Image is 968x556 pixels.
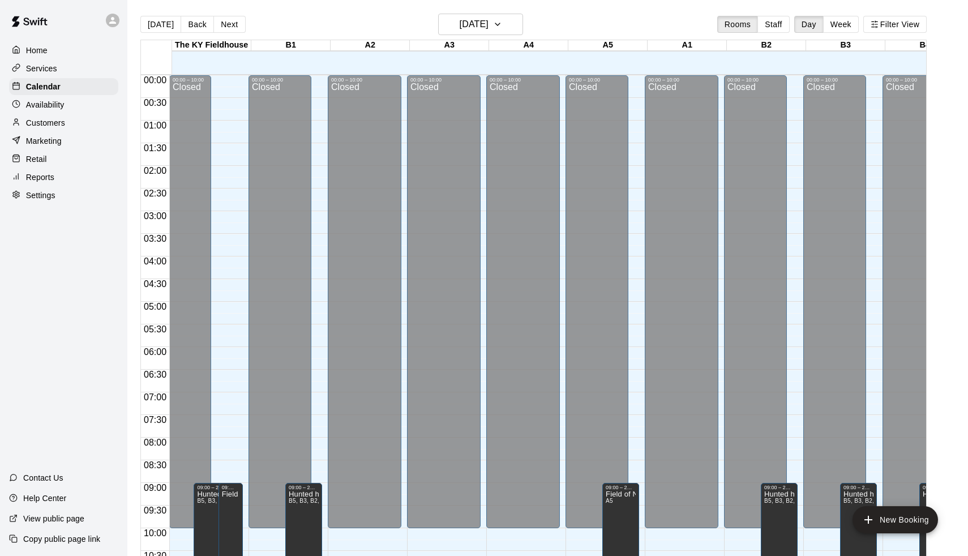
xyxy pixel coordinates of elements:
[727,83,783,532] div: Closed
[568,40,648,51] div: A5
[141,392,169,402] span: 07:00
[26,63,57,74] p: Services
[141,324,169,334] span: 05:30
[141,166,169,176] span: 02:00
[141,528,169,538] span: 10:00
[197,498,247,504] span: B5, B3, B2, B1, B4
[648,40,727,51] div: A1
[26,190,55,201] p: Settings
[823,16,859,33] button: Week
[794,16,824,33] button: Day
[490,77,556,83] div: 00:00 – 10:00
[331,83,398,532] div: Closed
[9,169,118,186] a: Reports
[26,81,61,92] p: Calendar
[648,83,715,532] div: Closed
[645,75,718,528] div: 00:00 – 10:00: Closed
[807,77,863,83] div: 00:00 – 10:00
[410,77,477,83] div: 00:00 – 10:00
[9,42,118,59] a: Home
[141,483,169,493] span: 09:00
[141,279,169,289] span: 04:30
[843,485,873,490] div: 09:00 – 23:30
[724,75,787,528] div: 00:00 – 10:00: Closed
[886,77,942,83] div: 00:00 – 10:00
[140,16,181,33] button: [DATE]
[885,40,965,51] div: B4
[853,506,938,533] button: add
[141,75,169,85] span: 00:00
[648,77,715,83] div: 00:00 – 10:00
[489,40,568,51] div: A4
[806,40,885,51] div: B3
[26,153,47,165] p: Retail
[141,415,169,425] span: 07:30
[569,83,625,532] div: Closed
[410,40,489,51] div: A3
[23,533,100,545] p: Copy public page link
[757,16,790,33] button: Staff
[23,513,84,524] p: View public page
[141,234,169,243] span: 03:30
[9,78,118,95] a: Calendar
[9,114,118,131] a: Customers
[764,498,815,504] span: B5, B3, B2, B1, B4
[9,132,118,149] div: Marketing
[141,143,169,153] span: 01:30
[249,75,311,528] div: 00:00 – 10:00: Closed
[141,121,169,130] span: 01:00
[9,60,118,77] a: Services
[173,83,208,532] div: Closed
[717,16,758,33] button: Rooms
[197,485,232,490] div: 09:00 – 23:30
[9,187,118,204] a: Settings
[169,75,211,528] div: 00:00 – 10:00: Closed
[490,83,556,532] div: Closed
[23,493,66,504] p: Help Center
[23,472,63,484] p: Contact Us
[213,16,245,33] button: Next
[9,96,118,113] a: Availability
[923,485,953,490] div: 09:00 – 23:30
[863,16,927,33] button: Filter View
[172,40,251,51] div: The KY Fieldhouse
[727,40,806,51] div: B2
[727,77,783,83] div: 00:00 – 10:00
[141,438,169,447] span: 08:00
[26,99,65,110] p: Availability
[141,98,169,108] span: 00:30
[26,117,65,129] p: Customers
[222,485,239,490] div: 09:00 – 21:00
[141,370,169,379] span: 06:30
[331,40,410,51] div: A2
[252,77,308,83] div: 00:00 – 10:00
[141,347,169,357] span: 06:00
[883,75,945,528] div: 00:00 – 10:00: Closed
[289,485,319,490] div: 09:00 – 23:30
[181,16,214,33] button: Back
[460,16,489,32] h6: [DATE]
[251,40,331,51] div: B1
[141,211,169,221] span: 03:00
[438,14,523,35] button: [DATE]
[26,135,62,147] p: Marketing
[407,75,481,528] div: 00:00 – 10:00: Closed
[9,151,118,168] a: Retail
[141,189,169,198] span: 02:30
[606,498,613,504] span: A5
[569,77,625,83] div: 00:00 – 10:00
[141,302,169,311] span: 05:00
[764,485,794,490] div: 09:00 – 23:30
[843,498,894,504] span: B5, B3, B2, B1, B4
[807,83,863,532] div: Closed
[331,77,398,83] div: 00:00 – 10:00
[173,77,208,83] div: 00:00 – 10:00
[289,498,339,504] span: B5, B3, B2, B1, B4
